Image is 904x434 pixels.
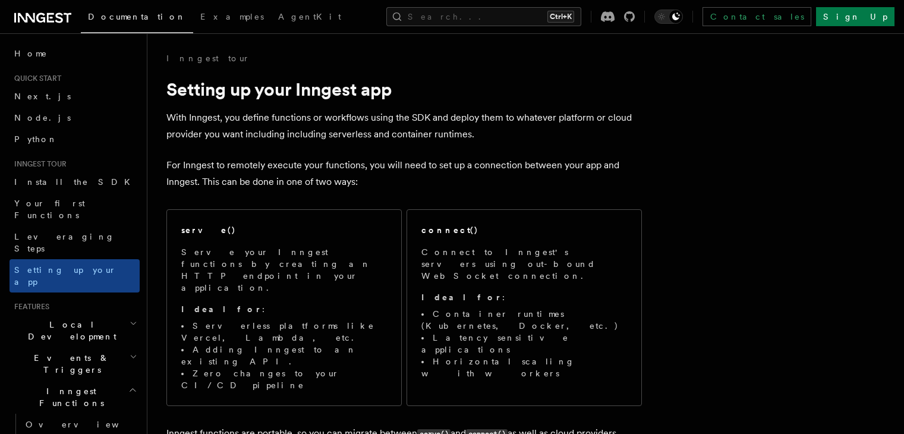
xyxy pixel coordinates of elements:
[10,380,140,414] button: Inngest Functions
[166,157,642,190] p: For Inngest to remotely execute your functions, you will need to set up a connection between your...
[386,7,581,26] button: Search...Ctrl+K
[421,291,627,303] p: :
[14,232,115,253] span: Leveraging Steps
[10,128,140,150] a: Python
[10,314,140,347] button: Local Development
[81,4,193,33] a: Documentation
[421,356,627,379] li: Horizontal scaling with workers
[10,319,130,342] span: Local Development
[10,352,130,376] span: Events & Triggers
[14,92,71,101] span: Next.js
[421,246,627,282] p: Connect to Inngest's servers using out-bound WebSocket connection.
[193,4,271,32] a: Examples
[10,74,61,83] span: Quick start
[88,12,186,21] span: Documentation
[181,246,387,294] p: Serve your Inngest functions by creating an HTTP endpoint in your application.
[421,332,627,356] li: Latency sensitive applications
[10,259,140,293] a: Setting up your app
[181,224,236,236] h2: serve()
[14,177,137,187] span: Install the SDK
[181,344,387,367] li: Adding Inngest to an existing API.
[10,385,128,409] span: Inngest Functions
[166,109,642,143] p: With Inngest, you define functions or workflows using the SDK and deploy them to whatever platfor...
[421,224,478,236] h2: connect()
[654,10,683,24] button: Toggle dark mode
[816,7,894,26] a: Sign Up
[14,48,48,59] span: Home
[181,304,262,314] strong: Ideal for
[14,113,71,122] span: Node.js
[703,7,811,26] a: Contact sales
[26,420,148,429] span: Overview
[14,199,85,220] span: Your first Functions
[421,293,502,302] strong: Ideal for
[547,11,574,23] kbd: Ctrl+K
[166,209,402,406] a: serve()Serve your Inngest functions by creating an HTTP endpoint in your application.Ideal for:Se...
[200,12,264,21] span: Examples
[10,86,140,107] a: Next.js
[10,159,67,169] span: Inngest tour
[10,193,140,226] a: Your first Functions
[271,4,348,32] a: AgentKit
[166,52,250,64] a: Inngest tour
[14,265,116,287] span: Setting up your app
[10,171,140,193] a: Install the SDK
[10,107,140,128] a: Node.js
[181,367,387,391] li: Zero changes to your CI/CD pipeline
[10,302,49,312] span: Features
[421,308,627,332] li: Container runtimes (Kubernetes, Docker, etc.)
[166,78,642,100] h1: Setting up your Inngest app
[14,134,58,144] span: Python
[10,226,140,259] a: Leveraging Steps
[181,320,387,344] li: Serverless platforms like Vercel, Lambda, etc.
[10,347,140,380] button: Events & Triggers
[278,12,341,21] span: AgentKit
[10,43,140,64] a: Home
[181,303,387,315] p: :
[407,209,642,406] a: connect()Connect to Inngest's servers using out-bound WebSocket connection.Ideal for:Container ru...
